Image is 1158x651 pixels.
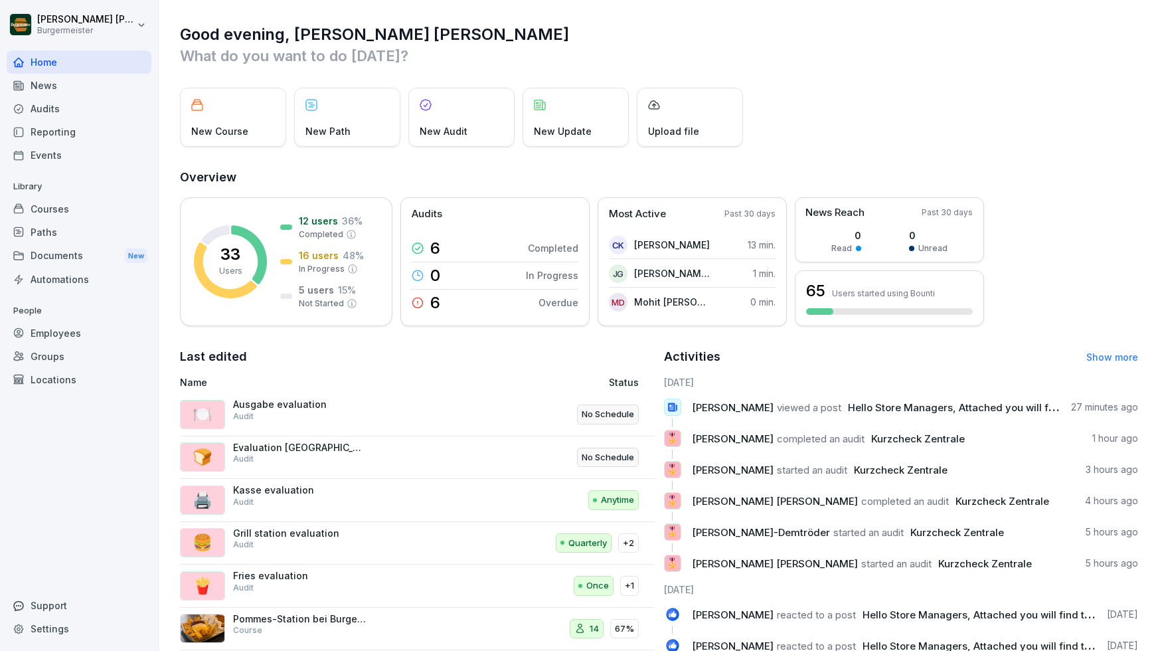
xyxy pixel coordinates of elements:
[180,614,225,643] img: iocl1dpi51biw7n1b1js4k54.png
[305,124,351,138] p: New Path
[193,445,212,469] p: 🍞
[180,479,655,522] a: 🖨️Kasse evaluationAuditAnytime
[609,375,639,389] p: Status
[7,345,151,368] a: Groups
[601,494,634,507] p: Anytime
[777,401,841,414] span: viewed a post
[609,236,627,254] div: CK
[180,347,655,366] h2: Last edited
[233,582,254,594] p: Audit
[609,293,627,312] div: MD
[180,24,1138,45] h1: Good evening, [PERSON_NAME] [PERSON_NAME]
[666,554,679,573] p: 🎖️
[430,295,440,311] p: 6
[193,531,212,555] p: 🍔
[180,45,1138,66] p: What do you want to do [DATE]?
[299,214,338,228] p: 12 users
[1086,463,1138,476] p: 3 hours ago
[938,557,1032,570] span: Kurzcheck Zentrale
[233,453,254,465] p: Audit
[233,613,366,625] p: Pommes-Station bei Burgermeister®
[831,242,852,254] p: Read
[7,268,151,291] a: Automations
[7,120,151,143] a: Reporting
[7,594,151,617] div: Support
[219,265,242,277] p: Users
[7,244,151,268] div: Documents
[233,484,366,496] p: Kasse evaluation
[692,495,858,508] span: [PERSON_NAME] [PERSON_NAME]
[582,408,634,421] p: No Schedule
[7,74,151,97] a: News
[528,241,578,255] p: Completed
[180,436,655,480] a: 🍞Evaluation [GEOGRAPHIC_DATA]AuditNo Schedule
[586,579,609,593] p: Once
[833,526,904,539] span: started an audit
[299,263,345,275] p: In Progress
[7,143,151,167] div: Events
[191,124,248,138] p: New Course
[1071,401,1138,414] p: 27 minutes ago
[625,579,634,593] p: +1
[7,300,151,322] p: People
[7,617,151,640] div: Settings
[343,248,364,262] p: 48 %
[692,401,774,414] span: [PERSON_NAME]
[615,622,634,636] p: 67%
[7,50,151,74] a: Home
[854,464,948,476] span: Kurzcheck Zentrale
[666,429,679,448] p: 🎖️
[692,608,774,621] span: [PERSON_NAME]
[233,496,254,508] p: Audit
[806,280,825,302] h3: 65
[692,464,774,476] span: [PERSON_NAME]
[909,229,948,242] p: 0
[233,442,366,454] p: Evaluation [GEOGRAPHIC_DATA]
[193,488,212,512] p: 🖨️
[582,451,634,464] p: No Schedule
[910,526,1004,539] span: Kurzcheck Zentrale
[180,608,655,651] a: Pommes-Station bei Burgermeister®Course1467%
[692,526,830,539] span: [PERSON_NAME]-Demtröder
[1107,608,1138,621] p: [DATE]
[692,557,858,570] span: [PERSON_NAME] [PERSON_NAME]
[7,322,151,345] a: Employees
[430,268,440,284] p: 0
[7,176,151,197] p: Library
[692,432,774,445] span: [PERSON_NAME]
[7,221,151,244] div: Paths
[193,574,212,598] p: 🍟
[777,608,856,621] span: reacted to a post
[538,296,578,310] p: Overdue
[1092,432,1138,445] p: 1 hour ago
[37,26,134,35] p: Burgermeister
[623,537,634,550] p: +2
[1086,557,1138,570] p: 5 hours ago
[805,205,865,221] p: News Reach
[609,207,666,222] p: Most Active
[180,565,655,608] a: 🍟Fries evaluationAuditOnce+1
[180,168,1138,187] h2: Overview
[666,460,679,479] p: 🎖️
[664,375,1139,389] h6: [DATE]
[609,264,627,283] div: JG
[634,238,710,252] p: [PERSON_NAME]
[861,557,932,570] span: started an audit
[180,375,475,389] p: Name
[861,495,949,508] span: completed an audit
[299,248,339,262] p: 16 users
[753,266,776,280] p: 1 min.
[233,527,366,539] p: Grill station evaluation
[918,242,948,254] p: Unread
[724,208,776,220] p: Past 30 days
[648,124,699,138] p: Upload file
[342,214,363,228] p: 36 %
[7,368,151,391] a: Locations
[233,624,262,636] p: Course
[7,197,151,221] a: Courses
